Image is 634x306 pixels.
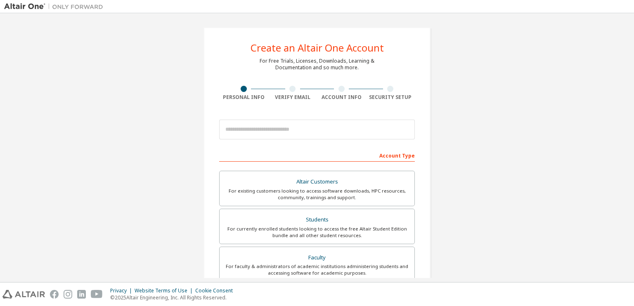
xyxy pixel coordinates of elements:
[110,294,238,301] p: © 2025 Altair Engineering, Inc. All Rights Reserved.
[225,226,409,239] div: For currently enrolled students looking to access the free Altair Student Edition bundle and all ...
[2,290,45,299] img: altair_logo.svg
[225,252,409,264] div: Faculty
[251,43,384,53] div: Create an Altair One Account
[268,94,317,101] div: Verify Email
[219,94,268,101] div: Personal Info
[219,148,415,162] div: Account Type
[77,290,86,299] img: linkedin.svg
[64,290,72,299] img: instagram.svg
[135,287,195,294] div: Website Terms of Use
[225,176,409,188] div: Altair Customers
[50,290,59,299] img: facebook.svg
[225,214,409,226] div: Students
[317,94,366,101] div: Account Info
[110,287,135,294] div: Privacy
[260,58,374,71] div: For Free Trials, Licenses, Downloads, Learning & Documentation and so much more.
[4,2,107,11] img: Altair One
[91,290,103,299] img: youtube.svg
[225,188,409,201] div: For existing customers looking to access software downloads, HPC resources, community, trainings ...
[225,263,409,276] div: For faculty & administrators of academic institutions administering students and accessing softwa...
[366,94,415,101] div: Security Setup
[195,287,238,294] div: Cookie Consent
